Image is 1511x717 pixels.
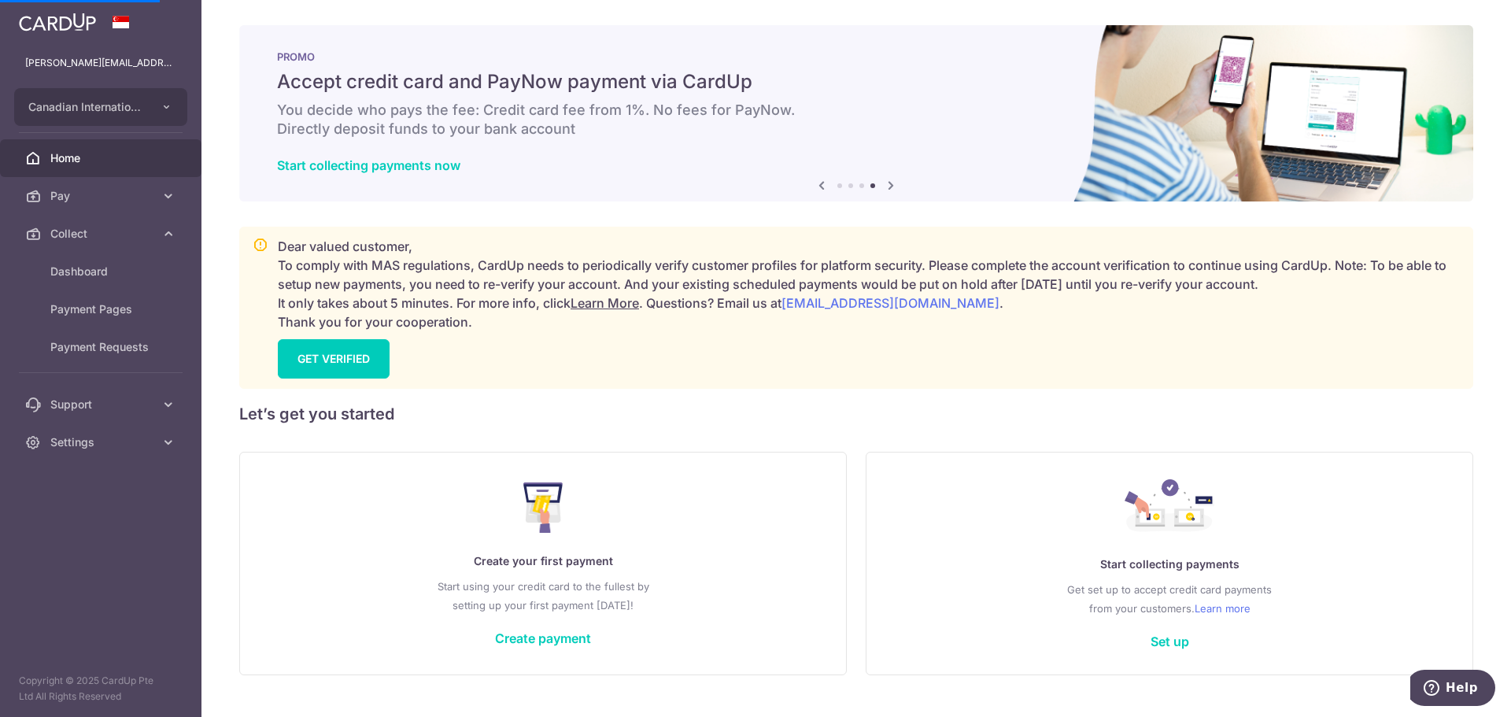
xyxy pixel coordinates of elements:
img: paynow Banner [239,25,1473,201]
span: Canadian International School Pte Ltd [28,99,145,115]
p: PROMO [277,50,1435,63]
a: Create payment [495,630,591,646]
span: Dashboard [50,264,154,279]
img: Collect Payment [1125,479,1214,536]
span: Pay [50,188,154,204]
span: Settings [50,434,154,450]
span: Payment Requests [50,339,154,355]
iframe: Opens a widget where you can find more information [1410,670,1495,709]
a: Learn more [1195,599,1251,618]
img: CardUp [19,13,96,31]
a: Set up [1151,634,1189,649]
p: Get set up to accept credit card payments from your customers. [898,580,1441,618]
p: Start collecting payments [898,555,1441,574]
h5: Accept credit card and PayNow payment via CardUp [277,69,1435,94]
span: Payment Pages [50,301,154,317]
h6: You decide who pays the fee: Credit card fee from 1%. No fees for PayNow. Directly deposit funds ... [277,101,1435,139]
a: GET VERIFIED [278,339,390,379]
img: Make Payment [523,482,563,533]
p: [PERSON_NAME][EMAIL_ADDRESS][PERSON_NAME][DOMAIN_NAME] [25,55,176,71]
a: Learn More [571,295,639,311]
p: Start using your credit card to the fullest by setting up your first payment [DATE]! [272,577,815,615]
button: Canadian International School Pte Ltd [14,88,187,126]
a: [EMAIL_ADDRESS][DOMAIN_NAME] [781,295,999,311]
h5: Let’s get you started [239,401,1473,427]
p: Create your first payment [272,552,815,571]
a: Start collecting payments now [277,157,460,173]
p: Dear valued customer, To comply with MAS regulations, CardUp needs to periodically verify custome... [278,237,1460,331]
span: Support [50,397,154,412]
span: Collect [50,226,154,242]
span: Home [50,150,154,166]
